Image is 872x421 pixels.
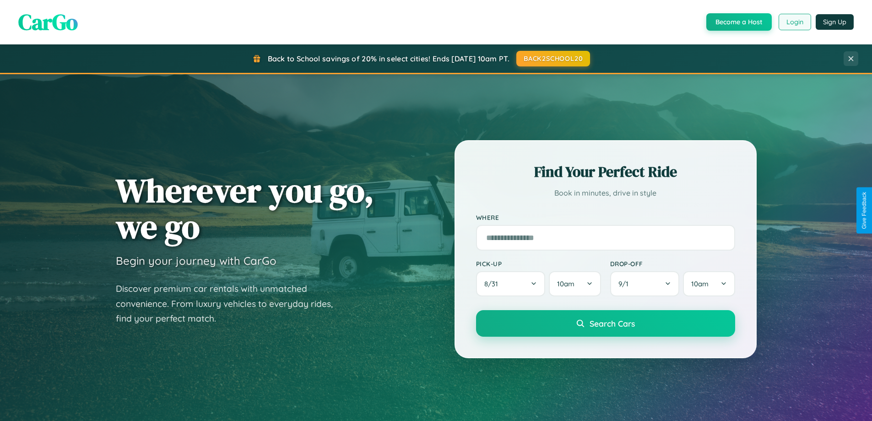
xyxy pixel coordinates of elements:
span: Search Cars [590,318,635,328]
h2: Find Your Perfect Ride [476,162,735,182]
button: 9/1 [610,271,680,296]
p: Book in minutes, drive in style [476,186,735,200]
button: Become a Host [706,13,772,31]
h1: Wherever you go, we go [116,172,374,245]
div: Give Feedback [861,192,867,229]
button: 8/31 [476,271,546,296]
button: Sign Up [816,14,854,30]
span: Back to School savings of 20% in select cities! Ends [DATE] 10am PT. [268,54,509,63]
label: Drop-off [610,260,735,268]
button: 10am [683,271,735,296]
button: Login [779,14,811,30]
span: CarGo [18,7,78,37]
span: 10am [691,279,709,288]
h3: Begin your journey with CarGo [116,254,276,268]
button: 10am [549,271,601,296]
button: BACK2SCHOOL20 [516,51,590,66]
span: 10am [557,279,574,288]
span: 8 / 31 [484,279,503,288]
p: Discover premium car rentals with unmatched convenience. From luxury vehicles to everyday rides, ... [116,281,345,326]
button: Search Cars [476,310,735,337]
label: Where [476,213,735,221]
label: Pick-up [476,260,601,268]
span: 9 / 1 [618,279,633,288]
